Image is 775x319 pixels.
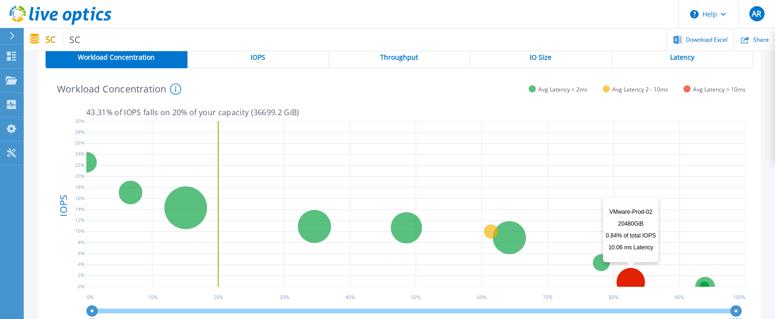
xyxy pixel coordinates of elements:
span: SC [63,34,81,45]
span: Share [753,37,769,43]
span: Latency [670,54,694,61]
text: 4% [78,261,84,268]
span: Avg Latency 2 - 10ms [612,86,668,93]
text: 90 % [674,294,684,301]
text: 0% [78,283,84,290]
span: Throughput [380,54,418,61]
text: 30 % [280,294,289,301]
text: 100 % [733,294,745,301]
p: 43.31 % of IOPS falls on 20 % of your capacity ( 36699.2 GiB ) [86,108,746,117]
h4: Workload Concentration [57,83,181,95]
text: 6% [78,250,84,256]
text: 30% [75,118,84,124]
text: 0 % [87,294,93,301]
span: Avg Latency < 2ms [538,86,588,93]
span: IO Size [530,54,551,61]
text: 22% [75,162,84,168]
text: 80 % [609,294,618,301]
span: Avg Latency > 10ms [693,86,746,93]
text: 8% [78,239,84,246]
text: 20 % [214,294,223,301]
span: Workload Concentration [78,54,155,61]
text: 26% [75,140,84,146]
h4: IOPS [59,170,68,241]
text: 50 % [411,294,421,301]
text: 40 % [345,294,355,301]
text: 2% [78,272,84,279]
text: 28% [75,128,84,135]
span: AR [752,10,761,18]
p: SC [46,34,81,45]
text: 60 % [477,294,486,301]
text: 70 % [543,294,552,301]
text: 10 % [148,294,158,301]
text: 24% [75,151,84,157]
span: IOPS [251,54,265,61]
span: Download Excel [686,37,728,43]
